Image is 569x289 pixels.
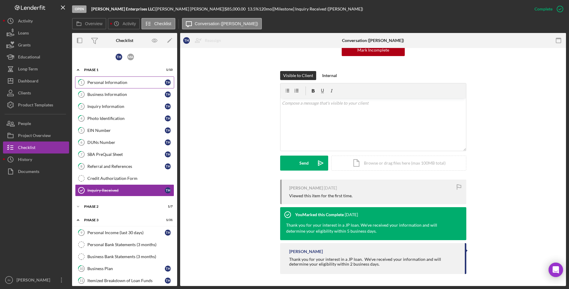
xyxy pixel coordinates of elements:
[80,152,83,156] tspan: 7
[3,63,69,75] button: Long-Term
[165,139,171,145] div: T H
[75,124,174,136] a: 5EIN NumberTH
[289,249,323,254] div: [PERSON_NAME]
[195,21,258,26] label: Conversation ([PERSON_NAME])
[75,100,174,112] a: 3Inquiry InformationTH
[342,44,405,56] button: Mark Incomplete
[87,128,165,133] div: EIN Number
[154,21,171,26] label: Checklist
[289,193,353,198] div: Viewed this item for the first time.
[183,37,190,44] div: T H
[3,153,69,165] button: History
[3,39,69,51] button: Grants
[91,7,156,11] div: |
[324,186,337,190] time: 2025-08-13 20:25
[3,15,69,27] button: Activity
[18,142,35,155] div: Checklist
[165,230,171,236] div: T H
[345,212,358,217] time: 2025-08-13 17:20
[75,239,174,251] a: Personal Bank Statements (3 months)
[272,7,363,11] div: | [Milestone] Inquiry Received ([PERSON_NAME])
[18,51,40,64] div: Educational
[75,263,174,275] a: 10Business PlanTH
[18,27,29,40] div: Loans
[18,165,39,179] div: Documents
[162,218,173,222] div: 1 / 31
[534,3,552,15] div: Complete
[3,27,69,39] button: Loans
[87,254,174,259] div: Business Bank Statements (3 months)
[87,164,165,169] div: Referral and References
[75,148,174,160] a: 7SBA PreQual SheetTH
[165,151,171,157] div: T H
[182,18,262,29] button: Conversation ([PERSON_NAME])
[165,278,171,284] div: T H
[80,140,83,144] tspan: 6
[123,21,136,26] label: Activity
[87,140,165,145] div: DUNs Number
[299,156,309,171] div: Send
[87,80,165,85] div: Personal Information
[280,222,460,240] div: Thank you for your interest in a JP loan. We've received your information and will determine your...
[75,136,174,148] a: 6DUNs NumberTH
[72,5,86,13] div: Open
[162,68,173,72] div: 1 / 10
[18,15,33,28] div: Activity
[75,76,174,88] a: 1Personal InformationTH
[141,18,175,29] button: Checklist
[116,54,122,60] div: T H
[165,187,171,193] div: T H
[3,87,69,99] a: Clients
[3,75,69,87] button: Dashboard
[80,104,82,108] tspan: 3
[156,7,225,11] div: [PERSON_NAME] [PERSON_NAME] |
[75,160,174,172] a: 8Referral and ReferencesTH
[87,104,165,109] div: Inquiry Information
[18,63,38,76] div: Long-Term
[165,79,171,85] div: T H
[80,80,82,84] tspan: 1
[87,116,165,121] div: Photo Identification
[75,251,174,263] a: Business Bank Statements (3 months)
[80,128,82,132] tspan: 5
[91,6,155,11] b: [PERSON_NAME] Enterprises LLC
[280,71,316,80] button: Visible to Client
[85,21,102,26] label: Overview
[280,156,328,171] button: Send
[165,103,171,109] div: T H
[165,163,171,169] div: T H
[75,172,174,184] a: Credit Authorization Form
[18,39,31,52] div: Grants
[80,231,83,234] tspan: 9
[18,75,38,88] div: Dashboard
[165,127,171,133] div: T H
[3,118,69,130] button: People
[75,227,174,239] a: 9Personal Income (last 30 days)TH
[259,7,272,11] div: 120 mo
[87,152,165,157] div: SBA PreQual Sheet
[3,130,69,142] button: Project Overview
[116,38,133,43] div: Checklist
[84,218,158,222] div: Phase 3
[165,115,171,121] div: T H
[87,176,174,181] div: Credit Authorization Form
[87,242,174,247] div: Personal Bank Statements (3 months)
[3,142,69,153] button: Checklist
[549,263,563,277] div: Open Intercom Messenger
[295,212,344,217] div: You Marked this Complete
[80,267,83,270] tspan: 10
[87,266,165,271] div: Business Plan
[289,257,459,267] div: Thank you for your interest in a JP loan. We've received your information and will determine your...
[3,165,69,177] button: Documents
[162,205,173,208] div: 1 / 7
[87,188,165,193] div: Inquiry Received
[3,51,69,63] button: Educational
[75,184,174,196] a: Inquiry ReceivedTH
